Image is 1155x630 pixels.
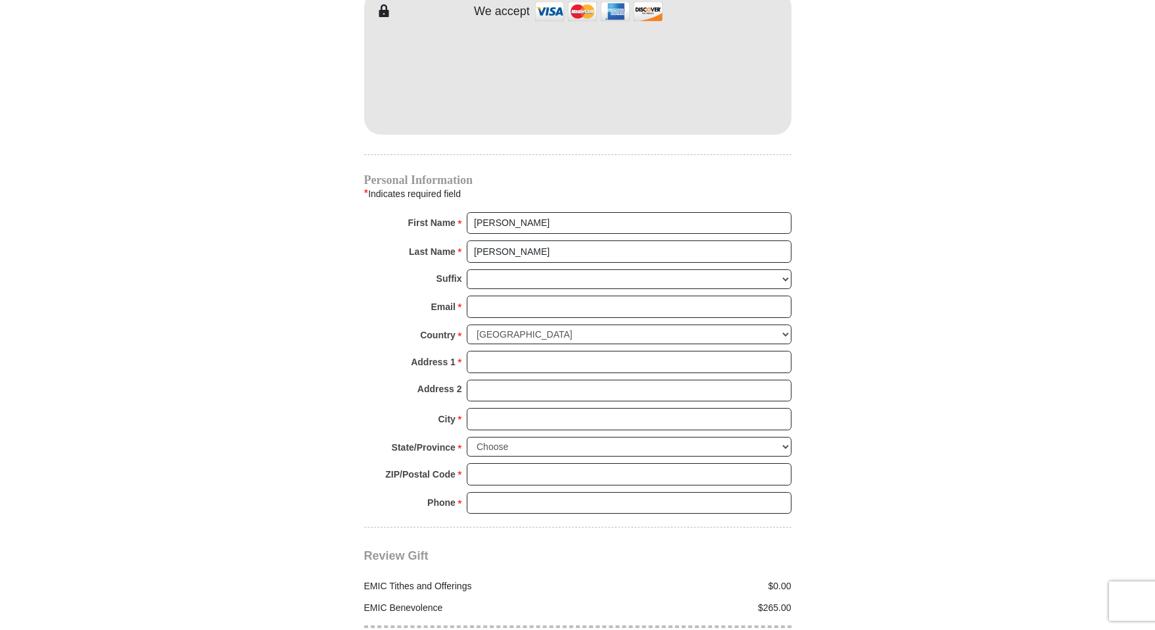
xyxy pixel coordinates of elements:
[417,380,462,398] strong: Address 2
[357,601,578,615] div: EMIC Benevolence
[578,601,799,615] div: $265.00
[408,214,456,232] strong: First Name
[438,410,455,428] strong: City
[411,353,456,371] strong: Address 1
[364,185,791,202] div: Indicates required field
[357,579,578,593] div: EMIC Tithes and Offerings
[474,5,530,19] h4: We accept
[392,438,456,457] strong: State/Province
[436,269,462,288] strong: Suffix
[578,579,799,593] div: $0.00
[409,242,456,261] strong: Last Name
[364,549,429,562] span: Review Gift
[427,493,456,512] strong: Phone
[385,465,456,484] strong: ZIP/Postal Code
[364,175,791,185] h4: Personal Information
[420,326,456,344] strong: Country
[431,298,456,316] strong: Email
